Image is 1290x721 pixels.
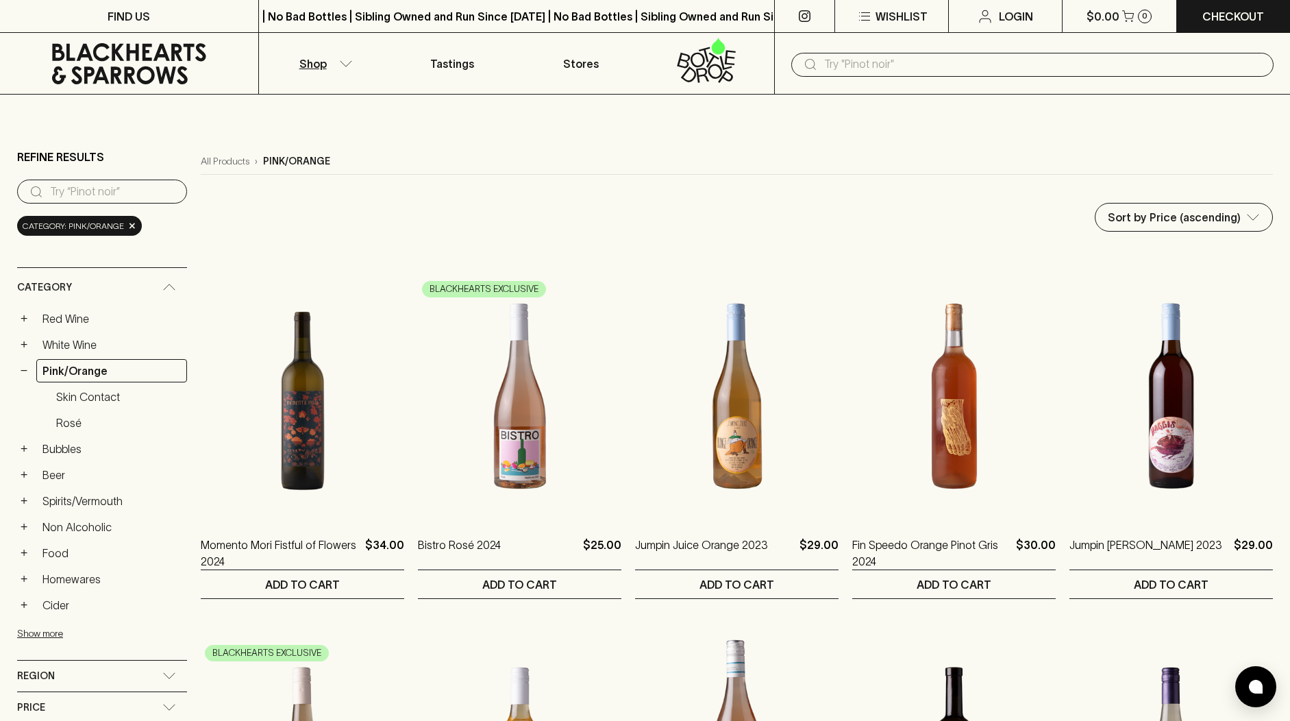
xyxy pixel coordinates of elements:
div: Sort by Price (ascending) [1095,204,1272,231]
p: Stores [563,56,599,72]
button: Show more [17,620,197,648]
p: pink/orange [263,154,330,169]
p: ADD TO CART [1134,576,1208,593]
button: ADD TO CART [852,570,1056,598]
a: Momento Mori Fistful of Flowers 2024 [201,537,360,570]
button: + [17,572,31,586]
a: White Wine [36,333,187,356]
button: + [17,520,31,534]
p: FIND US [108,8,150,25]
a: Homewares [36,567,187,591]
button: + [17,312,31,326]
img: Momento Mori Fistful of Flowers 2024 [201,276,404,516]
button: + [17,598,31,612]
a: Stores [517,33,645,94]
button: ADD TO CART [1069,570,1273,598]
a: Spirits/Vermouth [36,489,187,513]
img: Jumpin Juice Haggis 2023 [1069,276,1273,516]
span: Category [17,279,72,296]
span: Price [17,699,45,716]
a: Fin Speedo Orange Pinot Gris 2024 [852,537,1010,570]
p: Checkout [1202,8,1264,25]
button: + [17,442,31,456]
p: Sort by Price (ascending) [1108,209,1241,225]
a: Beer [36,463,187,487]
p: Shop [299,56,327,72]
p: Refine Results [17,149,104,165]
input: Try “Pinot noir” [50,181,176,203]
p: ADD TO CART [699,576,774,593]
button: + [17,338,31,352]
p: 0 [1142,12,1148,20]
p: $25.00 [583,537,621,570]
button: Shop [259,33,388,94]
a: Non Alcoholic [36,515,187,539]
button: − [17,364,31,378]
span: Category: pink/orange [23,219,124,233]
p: ADD TO CART [482,576,557,593]
p: $29.00 [1234,537,1273,570]
img: Fin Speedo Orange Pinot Gris 2024 [852,276,1056,516]
a: Skin Contact [50,385,187,408]
div: Region [17,661,187,692]
img: bubble-icon [1249,680,1263,694]
span: Region [17,668,55,685]
p: ADD TO CART [265,576,340,593]
img: Jumpin Juice Orange 2023 [635,276,839,516]
p: Wishlist [876,8,928,25]
a: Bistro Rosé 2024 [418,537,501,570]
a: Tastings [388,33,517,94]
p: $34.00 [365,537,404,570]
p: $30.00 [1016,537,1056,570]
button: + [17,468,31,482]
a: Bubbles [36,437,187,461]
div: Category [17,268,187,307]
button: ADD TO CART [418,570,621,598]
button: + [17,546,31,560]
a: Jumpin Juice Orange 2023 [635,537,768,570]
a: All Products [201,154,249,169]
a: Food [36,541,187,565]
a: Cider [36,594,187,617]
p: $29.00 [799,537,839,570]
a: Rosé [50,411,187,435]
p: ADD TO CART [917,576,991,593]
button: ADD TO CART [635,570,839,598]
p: $0.00 [1087,8,1119,25]
span: × [128,219,136,233]
a: Jumpin [PERSON_NAME] 2023 [1069,537,1222,570]
p: › [255,154,258,169]
a: Red Wine [36,307,187,330]
a: Pink/Orange [36,359,187,382]
img: Bistro Rosé 2024 [418,276,621,516]
button: ADD TO CART [201,570,404,598]
button: + [17,494,31,508]
p: Tastings [430,56,474,72]
input: Try "Pinot noir" [824,53,1263,75]
p: Login [999,8,1033,25]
